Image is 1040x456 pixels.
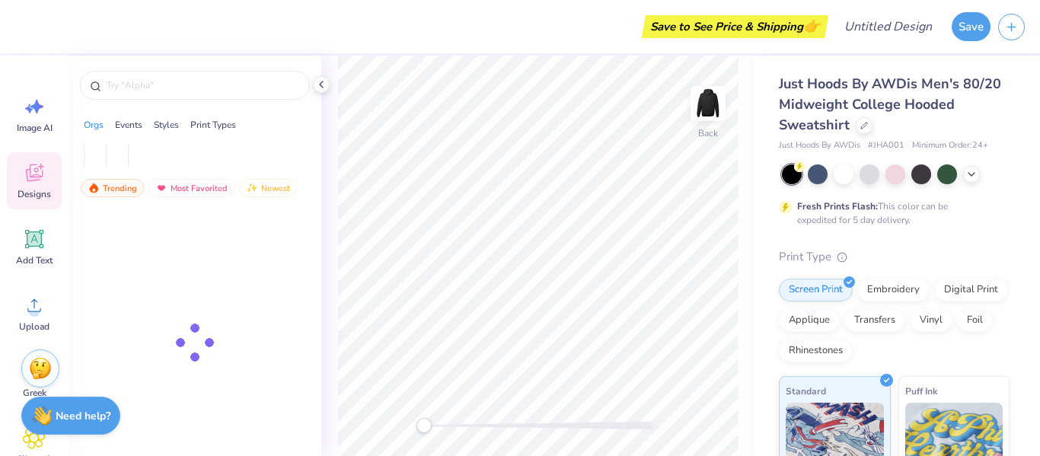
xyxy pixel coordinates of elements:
span: Just Hoods By AWDis Men's 80/20 Midweight College Hooded Sweatshirt [779,75,1001,134]
img: trending.gif [88,183,100,193]
input: Try "Alpha" [105,78,300,93]
div: Print Type [779,248,1010,266]
div: Back [698,126,718,140]
img: newest.gif [246,183,258,193]
div: Transfers [844,309,905,332]
span: # JHA001 [868,139,904,152]
div: Save to See Price & Shipping [646,15,825,38]
button: Save [952,12,991,41]
input: Untitled Design [832,11,944,42]
strong: Fresh Prints Flash: [797,200,878,212]
div: Orgs [84,118,104,132]
span: Designs [18,188,51,200]
div: Foil [957,309,993,332]
span: Add Text [16,254,53,266]
span: 👉 [803,17,820,35]
div: Trending [81,179,144,197]
div: Newest [239,179,297,197]
div: Styles [154,118,179,132]
div: Applique [779,309,840,332]
div: Vinyl [910,309,952,332]
div: Most Favorited [148,179,234,197]
div: This color can be expedited for 5 day delivery. [797,199,984,227]
span: Image AI [17,122,53,134]
div: Screen Print [779,279,853,301]
span: Upload [19,320,49,333]
span: Puff Ink [905,383,937,399]
div: Rhinestones [779,340,853,362]
div: Embroidery [857,279,930,301]
img: most_fav.gif [155,183,167,193]
span: Just Hoods By AWDis [779,139,860,152]
strong: Need help? [56,409,110,423]
span: Minimum Order: 24 + [912,139,988,152]
div: Accessibility label [416,418,432,433]
span: Greek [23,387,46,399]
div: Events [115,118,142,132]
div: Digital Print [934,279,1008,301]
img: Back [693,88,723,119]
span: Standard [786,383,826,399]
div: Print Types [190,118,236,132]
